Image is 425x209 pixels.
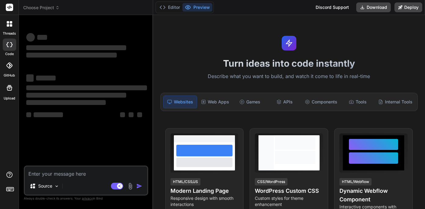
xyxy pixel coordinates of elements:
label: Upload [4,96,15,101]
label: GitHub [4,73,15,78]
button: Deploy [394,2,422,12]
button: Download [356,2,391,12]
img: icon [136,183,142,189]
span: Choose Project [23,5,60,11]
h4: Modern Landing Page [170,187,239,195]
p: Custom styles for theme enhancement [255,195,323,207]
span: ‌ [26,45,126,50]
div: Web Apps [198,95,232,108]
span: ‌ [26,74,34,82]
span: ‌ [34,112,63,117]
span: privacy [82,196,93,200]
span: ‌ [137,112,142,117]
span: ‌ [37,35,47,40]
span: ‌ [26,33,35,42]
p: Source [38,183,52,189]
button: Preview [182,3,212,12]
div: Games [233,95,267,108]
span: ‌ [120,112,125,117]
div: Discord Support [312,2,353,12]
div: Components [302,95,340,108]
p: Responsive design with smooth interactions [170,195,239,207]
div: Websites [163,95,197,108]
h4: WordPress Custom CSS [255,187,323,195]
span: ‌ [26,85,147,90]
span: ‌ [26,93,126,98]
h1: Turn ideas into code instantly [157,58,421,69]
img: attachment [127,183,134,190]
span: ‌ [26,100,106,105]
label: code [5,51,14,57]
h4: Dynamic Webflow Component [339,187,408,204]
span: ‌ [26,112,31,117]
span: ‌ [36,76,56,80]
div: Tools [341,95,375,108]
div: Internal Tools [376,95,415,108]
label: threads [3,31,16,36]
div: CSS/WordPress [255,178,288,185]
span: ‌ [26,53,117,58]
p: Describe what you want to build, and watch it come to life in real-time [157,73,421,80]
p: Always double-check its answers. Your in Bind [24,196,148,201]
img: Pick Models [54,184,59,189]
button: Editor [157,3,182,12]
div: HTML/CSS/JS [170,178,200,185]
div: APIs [268,95,302,108]
div: HTML/Webflow [339,178,372,185]
span: ‌ [129,112,134,117]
